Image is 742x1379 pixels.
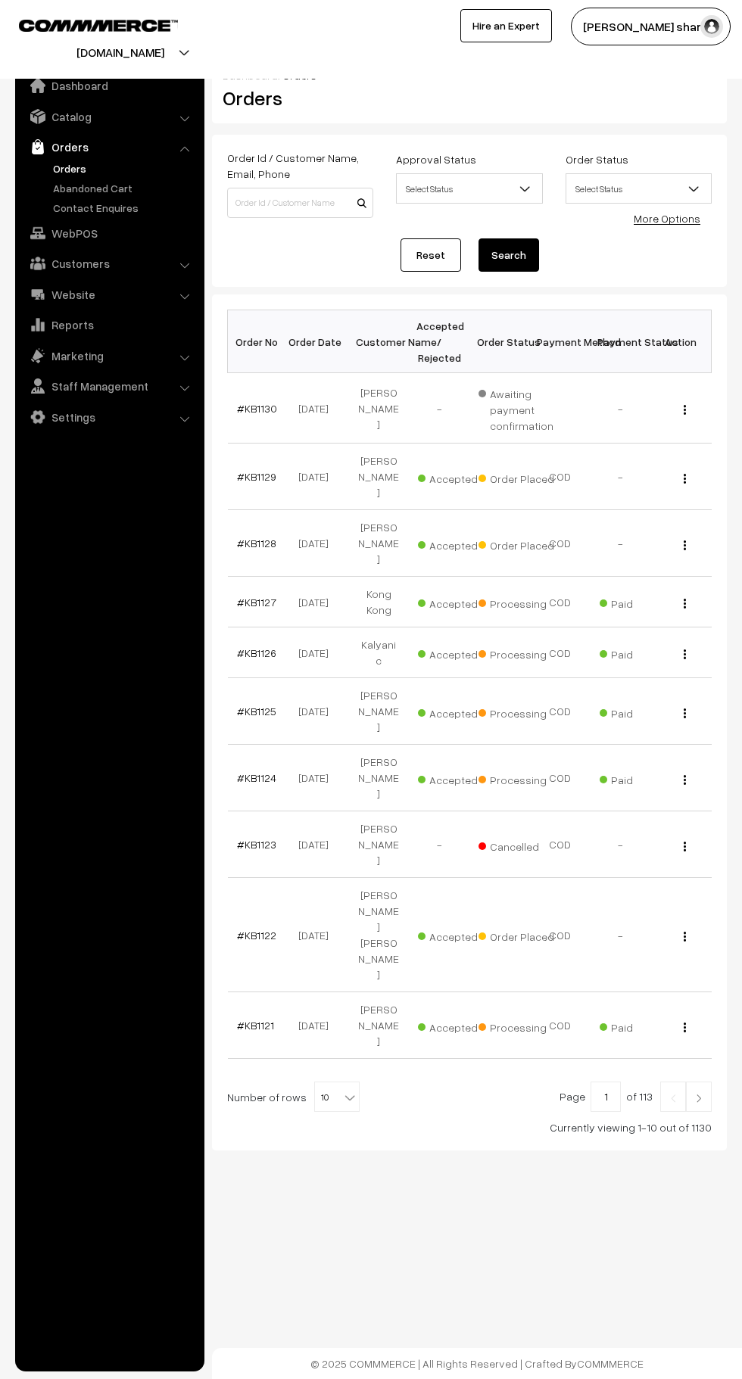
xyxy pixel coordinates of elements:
[591,878,651,992] td: -
[684,708,686,718] img: Menu
[401,238,461,272] a: Reset
[19,72,199,99] a: Dashboard
[530,745,591,811] td: COD
[396,151,476,167] label: Approval Status
[479,768,554,788] span: Processing
[530,510,591,577] td: COD
[19,372,199,400] a: Staff Management
[566,173,712,204] span: Select Status
[288,373,348,444] td: [DATE]
[397,176,541,202] span: Select Status
[418,592,494,612] span: Accepted
[479,592,554,612] span: Processing
[577,1357,644,1370] a: COMMMERCE
[530,878,591,992] td: COD
[288,444,348,510] td: [DATE]
[469,310,530,373] th: Order Status
[348,444,409,510] td: [PERSON_NAME]
[19,15,151,33] a: COMMMERCE
[237,929,276,942] a: #KB1122
[530,811,591,878] td: COD
[460,9,552,42] a: Hire an Expert
[19,342,199,369] a: Marketing
[288,678,348,745] td: [DATE]
[237,470,276,483] a: #KB1129
[49,200,199,216] a: Contact Enquires
[418,702,494,721] span: Accepted
[49,160,199,176] a: Orders
[700,15,723,38] img: user
[237,771,276,784] a: #KB1124
[600,768,675,788] span: Paid
[288,310,348,373] th: Order Date
[530,627,591,678] td: COD
[479,534,554,553] span: Order Placed
[223,86,372,110] h2: Orders
[348,510,409,577] td: [PERSON_NAME]
[409,373,469,444] td: -
[560,1090,585,1103] span: Page
[418,1016,494,1035] span: Accepted
[600,1016,675,1035] span: Paid
[348,992,409,1059] td: [PERSON_NAME]
[314,1082,360,1112] span: 10
[237,705,276,718] a: #KB1125
[591,373,651,444] td: -
[288,745,348,811] td: [DATE]
[479,1016,554,1035] span: Processing
[479,643,554,662] span: Processing
[23,33,217,71] button: [DOMAIN_NAME]
[348,878,409,992] td: [PERSON_NAME] [PERSON_NAME]
[479,467,554,487] span: Order Placed
[626,1090,653,1103] span: of 113
[651,310,712,373] th: Action
[348,627,409,678] td: Kalyani c
[396,173,542,204] span: Select Status
[566,176,711,202] span: Select Status
[684,599,686,609] img: Menu
[530,678,591,745] td: COD
[566,151,628,167] label: Order Status
[591,444,651,510] td: -
[288,811,348,878] td: [DATE]
[237,838,276,851] a: #KB1123
[530,444,591,510] td: COD
[19,20,178,31] img: COMMMERCE
[19,250,199,277] a: Customers
[288,510,348,577] td: [DATE]
[288,992,348,1059] td: [DATE]
[418,768,494,788] span: Accepted
[684,405,686,415] img: Menu
[19,311,199,338] a: Reports
[684,474,686,484] img: Menu
[348,577,409,627] td: Kong Kong
[666,1094,680,1103] img: Left
[237,402,277,415] a: #KB1130
[684,1023,686,1032] img: Menu
[212,1348,742,1379] footer: © 2025 COMMMERCE | All Rights Reserved | Crafted By
[19,403,199,431] a: Settings
[49,180,199,196] a: Abandoned Cart
[288,627,348,678] td: [DATE]
[409,811,469,878] td: -
[227,188,373,218] input: Order Id / Customer Name / Customer Email / Customer Phone
[479,835,554,854] span: Cancelled
[591,811,651,878] td: -
[19,103,199,130] a: Catalog
[591,510,651,577] td: -
[530,992,591,1059] td: COD
[418,925,494,945] span: Accepted
[600,643,675,662] span: Paid
[600,702,675,721] span: Paid
[634,212,700,225] a: More Options
[409,310,469,373] th: Accepted / Rejected
[684,932,686,942] img: Menu
[348,745,409,811] td: [PERSON_NAME]
[418,467,494,487] span: Accepted
[288,878,348,992] td: [DATE]
[237,646,276,659] a: #KB1126
[227,150,373,182] label: Order Id / Customer Name, Email, Phone
[530,577,591,627] td: COD
[684,842,686,851] img: Menu
[479,238,539,272] button: Search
